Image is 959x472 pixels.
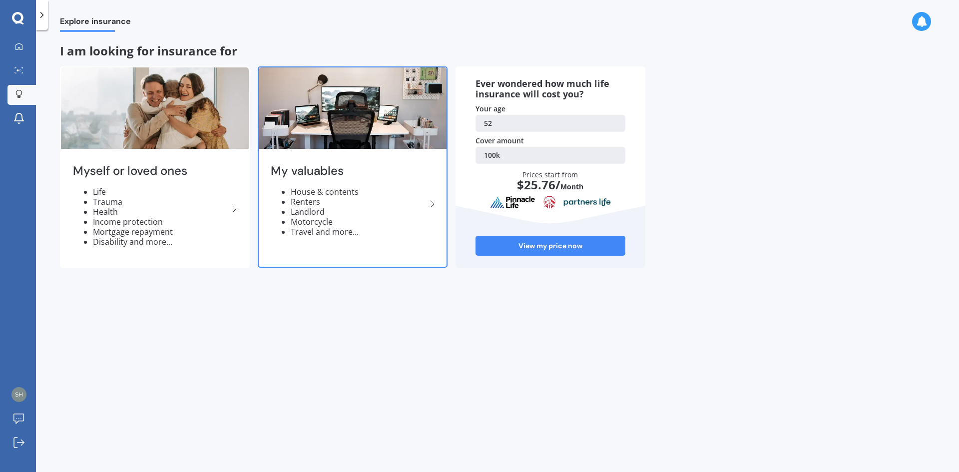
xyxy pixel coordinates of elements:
span: Explore insurance [60,16,131,30]
img: Myself or loved ones [61,67,249,149]
h2: My valuables [271,163,427,179]
div: Ever wondered how much life insurance will cost you? [476,78,625,100]
li: Trauma [93,197,229,207]
img: My valuables [259,67,447,149]
span: Month [560,182,583,191]
li: Travel and more... [291,227,427,237]
span: $ 25.76 / [517,176,560,193]
li: Income protection [93,217,229,227]
a: 52 [476,115,625,132]
li: Life [93,187,229,197]
li: Landlord [291,207,427,217]
li: Health [93,207,229,217]
li: Mortgage repayment [93,227,229,237]
img: partnersLife [563,198,611,207]
li: House & contents [291,187,427,197]
img: aia [543,196,555,209]
div: Cover amount [476,136,625,146]
a: 100k [476,147,625,164]
a: View my price now [476,236,625,256]
img: b378caa8c11bd71be6ae3eaf71288f58 [11,387,26,402]
div: Prices start from [486,170,615,201]
li: Disability and more... [93,237,229,247]
img: pinnacle [490,196,536,209]
div: Your age [476,104,625,114]
li: Renters [291,197,427,207]
h2: Myself or loved ones [73,163,229,179]
li: Motorcycle [291,217,427,227]
span: I am looking for insurance for [60,42,237,59]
